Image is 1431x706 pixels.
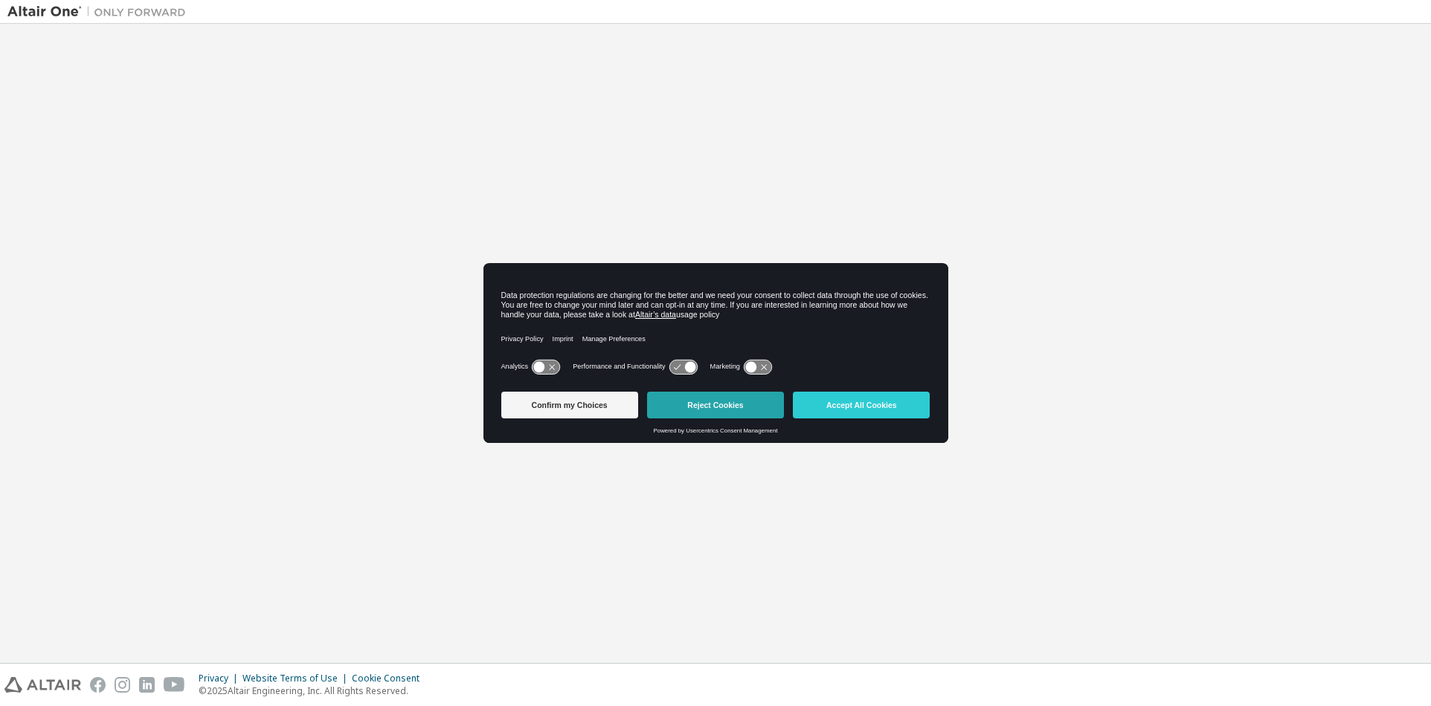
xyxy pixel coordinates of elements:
[164,677,185,693] img: youtube.svg
[199,673,242,684] div: Privacy
[139,677,155,693] img: linkedin.svg
[199,684,428,697] p: © 2025 Altair Engineering, Inc. All Rights Reserved.
[4,677,81,693] img: altair_logo.svg
[242,673,352,684] div: Website Terms of Use
[90,677,106,693] img: facebook.svg
[115,677,130,693] img: instagram.svg
[7,4,193,19] img: Altair One
[352,673,428,684] div: Cookie Consent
